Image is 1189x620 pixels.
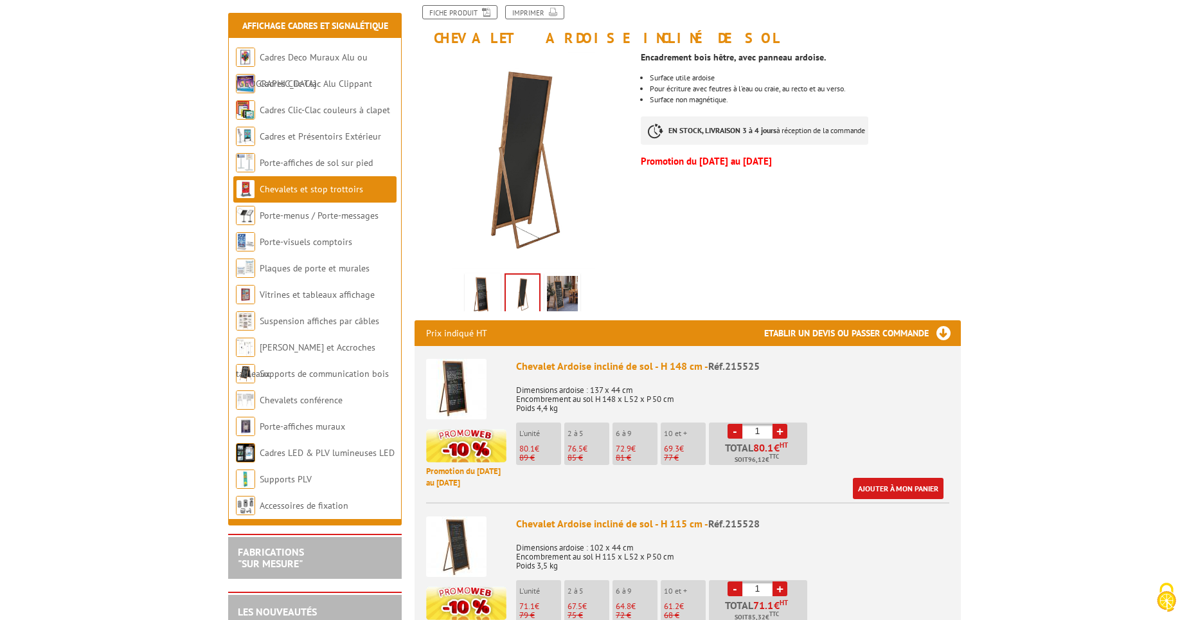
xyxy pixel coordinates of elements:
img: 215525_chevalet_1480x520x500_dos.jpg [506,275,539,315]
sup: TTC [769,610,779,617]
p: 85 € [568,453,609,462]
span: 80.1 [753,442,774,453]
p: € [616,444,657,453]
li: Surface non magnétique. [650,96,961,104]
a: Porte-menus / Porte-messages [260,210,379,221]
a: - [728,424,742,439]
p: 10 et + [664,429,706,438]
img: 215525_chevalet_sur_pied.jpg [467,276,498,316]
p: € [568,444,609,453]
a: Vitrines et tableaux affichage [260,289,375,300]
p: 68 € [664,611,706,620]
li: Pour écriture avec feutres à l’eau ou craie, au recto et au verso. [650,85,961,93]
img: Cadres et Présentoirs Extérieur [236,127,255,146]
sup: HT [780,598,788,607]
a: Supports de communication bois [260,368,389,379]
p: 2 à 5 [568,429,609,438]
a: Cadres Deco Muraux Alu ou [GEOGRAPHIC_DATA] [236,51,368,89]
a: Porte-affiches muraux [260,421,345,432]
div: Chevalet Ardoise incliné de sol - H 148 cm - [516,359,949,374]
img: Porte-menus / Porte-messages [236,206,255,225]
img: Chevalet Ardoise incliné de sol - H 115 cm [426,516,487,577]
p: Total [712,442,807,465]
img: Chevalet Ardoise incliné de sol - H 148 cm [426,359,487,419]
img: 215525_chevalet_1480x520x500_dos.jpg [415,52,631,269]
img: Chevalets et stop trottoirs [236,179,255,199]
span: 96,12 [748,455,765,465]
span: 69.3 [664,443,679,454]
a: LES NOUVEAUTÉS [238,605,317,618]
img: Porte-affiches muraux [236,417,255,436]
img: Porte-visuels comptoirs [236,232,255,251]
span: 61.2 [664,601,679,612]
a: Cadres LED & PLV lumineuses LED [260,447,395,459]
a: Chevalets et stop trottoirs [260,183,363,195]
span: Réf.215528 [708,517,760,530]
a: + [773,581,787,596]
img: Supports PLV [236,470,255,489]
p: 6 à 9 [616,587,657,596]
span: 71.1 [753,600,774,610]
p: € [664,602,706,611]
p: 79 € [519,611,561,620]
img: Accessoires de fixation [236,496,255,515]
sup: HT [780,441,788,450]
p: Dimensions ardoise : 137 x 44 cm Encombrement au sol H 148 x L 52 x P 50 cm Poids 4,4 kg [516,377,949,413]
p: Dimensions ardoise : 102 x 44 cm Encombrement au sol H 115 x L 52 x P 50 cm Poids 3,5 kg [516,534,949,570]
img: Vitrines et tableaux affichage [236,285,255,304]
a: Porte-visuels comptoirs [260,236,352,248]
p: € [519,602,561,611]
img: Porte-affiches de sol sur pied [236,153,255,172]
li: Surface utile ardoise [650,74,961,82]
a: Porte-affiches de sol sur pied [260,157,373,169]
a: Cadres Clic-Clac Alu Clippant [260,78,372,89]
p: Promotion du [DATE] au [DATE] [426,466,506,489]
img: Plaques de porte et murales [236,259,255,278]
span: € [774,442,780,453]
img: Suspension affiches par câbles [236,311,255,331]
span: 72.9 [616,443,631,454]
span: € [774,600,780,610]
span: Réf.215525 [708,360,760,372]
strong: Encadrement bois hêtre, avec panneau ardoise. [641,51,826,63]
span: 71.1 [519,601,535,612]
span: 64.8 [616,601,631,612]
p: L'unité [519,587,561,596]
img: promotion [426,429,506,462]
p: 6 à 9 [616,429,657,438]
p: € [616,602,657,611]
p: à réception de la commande [641,116,868,145]
span: Soit € [735,455,779,465]
span: 76.5 [568,443,583,454]
img: 215525_chevalet_1480x520x500_situation.jpg [547,276,578,316]
p: 89 € [519,453,561,462]
img: Cookies (fenêtre modale) [1150,581,1183,614]
a: Plaques de porte et murales [260,262,370,274]
p: € [568,602,609,611]
a: FABRICATIONS"Sur Mesure" [238,545,304,570]
img: Cadres Deco Muraux Alu ou Bois [236,48,255,67]
img: Cadres Clic-Clac couleurs à clapet [236,100,255,120]
div: Chevalet Ardoise incliné de sol - H 115 cm - [516,516,949,531]
p: 72 € [616,611,657,620]
a: Affichage Cadres et Signalétique [242,20,388,32]
span: 80.1 [519,443,535,454]
span: 67.5 [568,601,582,612]
a: Accessoires de fixation [260,500,348,511]
p: 2 à 5 [568,587,609,596]
sup: TTC [769,453,779,460]
a: Supports PLV [260,473,312,485]
p: 75 € [568,611,609,620]
a: Chevalets conférence [260,394,343,406]
img: Cadres LED & PLV lumineuses LED [236,443,255,462]
a: - [728,581,742,596]
p: 10 et + [664,587,706,596]
img: promotion [426,587,506,620]
p: Promotion du [DATE] au [DATE] [641,158,961,165]
a: Cadres Clic-Clac couleurs à clapet [260,104,390,116]
img: Cimaises et Accroches tableaux [236,338,255,357]
p: L'unité [519,429,561,438]
a: [PERSON_NAME] et Accroches tableaux [236,342,375,379]
p: 81 € [616,453,657,462]
p: € [519,444,561,453]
